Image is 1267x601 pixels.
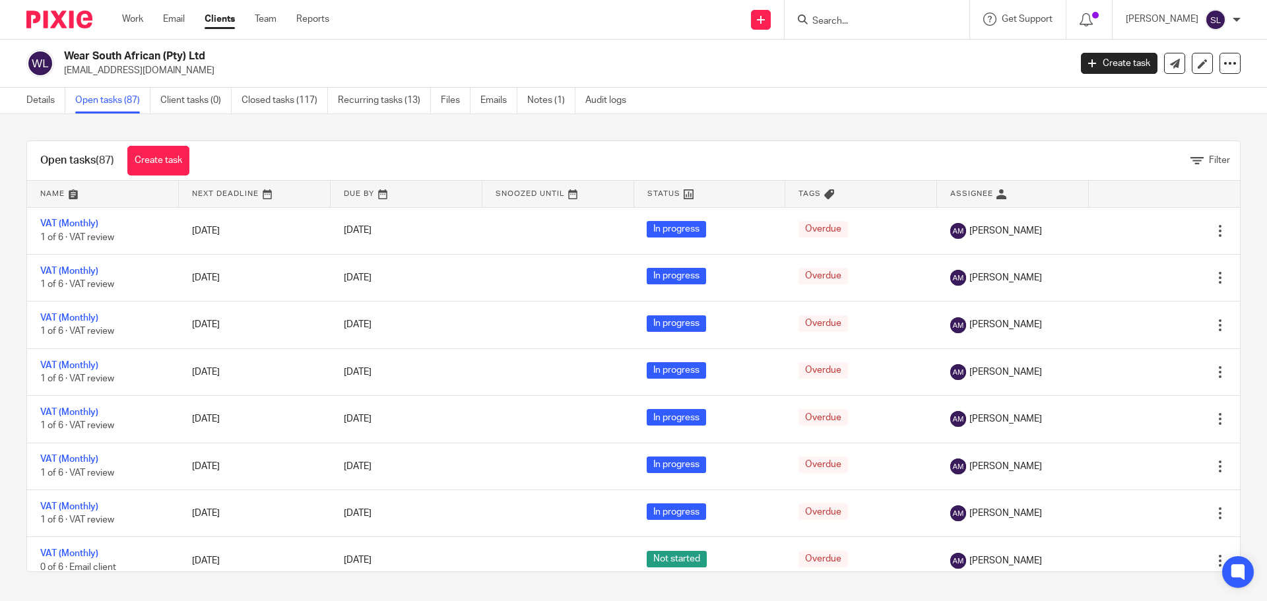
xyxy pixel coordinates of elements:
h1: Open tasks [40,154,114,168]
a: Files [441,88,471,113]
span: [PERSON_NAME] [969,507,1042,520]
td: [DATE] [179,207,331,254]
img: svg%3E [950,317,966,333]
span: In progress [647,221,706,237]
span: [PERSON_NAME] [969,460,1042,473]
a: VAT (Monthly) [40,549,98,558]
span: Overdue [798,315,848,332]
span: 0 of 6 · Email client [40,563,116,572]
span: Overdue [798,362,848,379]
span: [DATE] [344,414,372,424]
a: Details [26,88,65,113]
img: svg%3E [1205,9,1226,30]
span: Filter [1209,156,1230,165]
span: Tags [798,190,821,197]
span: [PERSON_NAME] [969,365,1042,379]
a: Closed tasks (117) [242,88,328,113]
span: [DATE] [344,226,372,236]
span: (87) [96,155,114,166]
span: Overdue [798,409,848,426]
span: Overdue [798,221,848,237]
a: Open tasks (87) [75,88,150,113]
span: 1 of 6 · VAT review [40,280,114,289]
span: [DATE] [344,367,372,377]
span: Not started [647,551,707,567]
a: Reports [296,13,329,26]
a: VAT (Monthly) [40,267,98,276]
input: Search [811,16,930,28]
span: [DATE] [344,509,372,518]
a: VAT (Monthly) [40,361,98,370]
span: [DATE] [344,556,372,565]
a: Email [163,13,185,26]
span: [PERSON_NAME] [969,412,1042,426]
span: Overdue [798,503,848,520]
a: VAT (Monthly) [40,313,98,323]
img: svg%3E [950,223,966,239]
img: svg%3E [950,505,966,521]
a: Audit logs [585,88,636,113]
a: VAT (Monthly) [40,219,98,228]
a: Work [122,13,143,26]
span: 1 of 6 · VAT review [40,515,114,524]
a: Notes (1) [527,88,575,113]
h2: Wear South African (Pty) Ltd [64,49,862,63]
a: Clients [205,13,235,26]
td: [DATE] [179,348,331,395]
a: VAT (Monthly) [40,502,98,511]
img: svg%3E [950,459,966,474]
span: [PERSON_NAME] [969,224,1042,237]
span: [PERSON_NAME] [969,554,1042,567]
a: Recurring tasks (13) [338,88,431,113]
a: Create task [1081,53,1157,74]
a: VAT (Monthly) [40,408,98,417]
span: Snoozed Until [496,190,565,197]
td: [DATE] [179,301,331,348]
span: Overdue [798,551,848,567]
span: 1 of 6 · VAT review [40,327,114,336]
img: svg%3E [950,270,966,286]
span: [PERSON_NAME] [969,318,1042,331]
td: [DATE] [179,396,331,443]
span: 1 of 6 · VAT review [40,374,114,383]
span: [DATE] [344,462,372,471]
img: svg%3E [950,411,966,427]
a: Emails [480,88,517,113]
td: [DATE] [179,443,331,490]
span: In progress [647,315,706,332]
span: 1 of 6 · VAT review [40,468,114,478]
a: Create task [127,146,189,175]
td: [DATE] [179,254,331,301]
a: Team [255,13,276,26]
a: VAT (Monthly) [40,455,98,464]
span: Overdue [798,268,848,284]
img: Pixie [26,11,92,28]
span: 1 of 6 · VAT review [40,233,114,242]
td: [DATE] [179,490,331,537]
span: Status [647,190,680,197]
span: [PERSON_NAME] [969,271,1042,284]
span: In progress [647,503,706,520]
span: In progress [647,409,706,426]
span: [DATE] [344,320,372,329]
span: In progress [647,268,706,284]
span: Overdue [798,457,848,473]
p: [PERSON_NAME] [1126,13,1198,26]
span: In progress [647,457,706,473]
span: [DATE] [344,273,372,282]
a: Client tasks (0) [160,88,232,113]
img: svg%3E [950,364,966,380]
td: [DATE] [179,537,331,584]
img: svg%3E [26,49,54,77]
span: In progress [647,362,706,379]
span: Get Support [1002,15,1053,24]
p: [EMAIL_ADDRESS][DOMAIN_NAME] [64,64,1061,77]
img: svg%3E [950,553,966,569]
span: 1 of 6 · VAT review [40,422,114,431]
